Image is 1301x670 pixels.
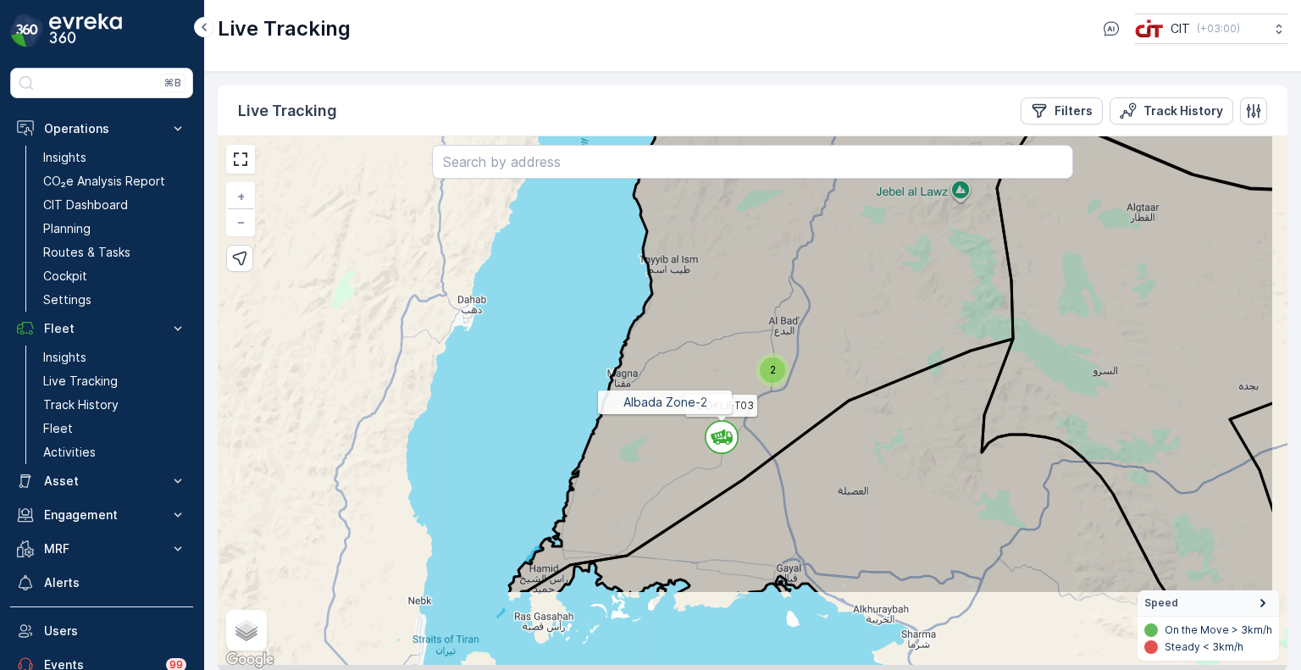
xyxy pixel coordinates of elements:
button: Filters [1021,97,1103,125]
p: ( +03:00 ) [1197,22,1240,36]
a: Users [10,614,193,648]
a: Fleet [36,417,193,440]
p: Settings [43,291,91,308]
p: Routes & Tasks [43,244,130,261]
div: 2 [756,353,789,387]
p: Engagement [44,507,159,523]
a: Layers [228,612,265,649]
a: View Fullscreen [228,147,253,172]
button: Operations [10,112,193,146]
a: Zoom In [228,184,253,209]
p: On the Move > 3km/h [1165,623,1272,637]
a: Live Tracking [36,369,193,393]
a: CO₂e Analysis Report [36,169,193,193]
a: Settings [36,288,193,312]
a: CIT Dashboard [36,193,193,217]
span: + [237,189,245,203]
span: − [237,214,246,229]
a: Cockpit [36,264,193,288]
a: Insights [36,346,193,369]
p: Track History [43,396,119,413]
p: Operations [44,120,159,137]
button: Asset [10,464,193,498]
p: ⌘B [164,76,181,90]
p: Live Tracking [218,15,351,42]
p: Users [44,623,186,640]
a: Routes & Tasks [36,241,193,264]
span: Speed [1144,596,1178,610]
p: CIT [1171,20,1190,37]
p: Fleet [44,320,159,337]
p: Cockpit [43,268,87,285]
button: Engagement [10,498,193,532]
p: Asset [44,473,159,490]
button: Fleet [10,312,193,346]
button: CIT(+03:00) [1135,14,1287,44]
p: CIT Dashboard [43,197,128,213]
img: cit-logo_pOk6rL0.png [1135,19,1164,38]
button: Track History [1110,97,1233,125]
img: logo_dark-DEwI_e13.png [49,14,122,47]
p: Activities [43,444,96,461]
p: Alerts [44,574,186,591]
a: Zoom Out [228,209,253,235]
p: Insights [43,149,86,166]
p: Fleet [43,420,73,437]
p: Steady < 3km/h [1165,640,1243,654]
img: logo [10,14,44,47]
summary: Speed [1138,590,1279,617]
p: Planning [43,220,91,237]
p: MRF [44,540,159,557]
a: Insights [36,146,193,169]
p: Insights [43,349,86,366]
input: Search by address [432,145,1074,179]
p: Live Tracking [238,99,337,123]
p: Track History [1143,102,1223,119]
a: Track History [36,393,193,417]
button: MRF [10,532,193,566]
a: Alerts [10,566,193,600]
p: Filters [1055,102,1093,119]
a: Activities [36,440,193,464]
p: CO₂e Analysis Report [43,173,165,190]
p: Live Tracking [43,373,118,390]
a: Planning [36,217,193,241]
span: 2 [770,363,776,376]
